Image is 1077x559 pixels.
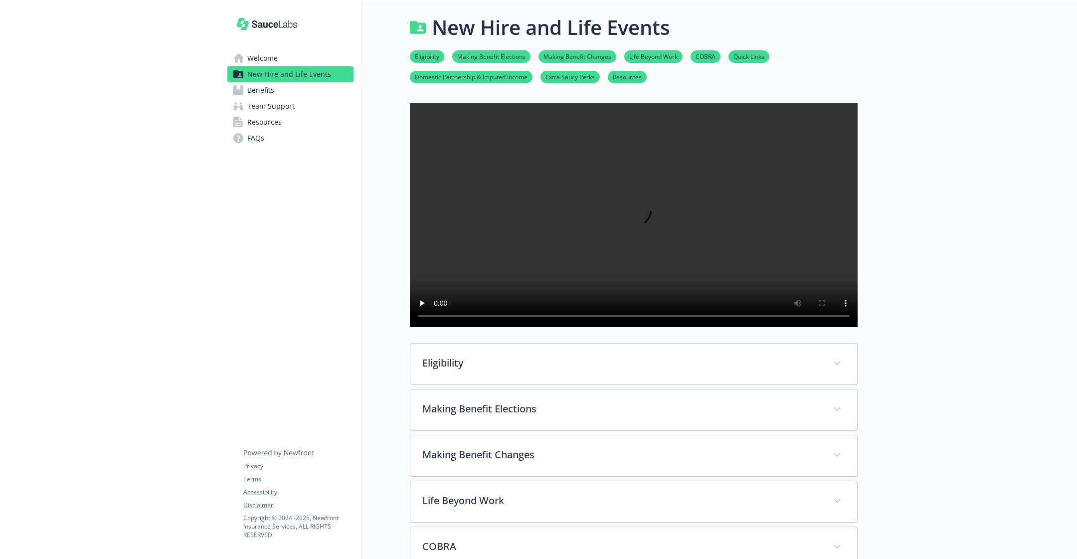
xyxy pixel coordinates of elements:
p: Life Beyond Work [422,493,821,508]
span: FAQs [247,130,264,146]
a: Making Benefit Changes [538,51,616,61]
div: Making Benefit Changes [410,435,857,476]
a: Benefits [227,82,354,98]
a: Disclaimer [243,501,353,510]
a: Welcome [227,50,354,66]
div: Life Beyond Work [410,481,857,522]
a: New Hire and Life Events [227,66,354,82]
p: Eligibility [422,356,821,371]
a: Privacy [243,462,353,471]
a: Team Support [227,98,354,114]
span: Benefits [247,82,274,98]
div: Making Benefit Elections [410,389,857,430]
a: Terms [243,475,353,484]
a: Life Beyond Work [624,51,683,61]
span: Resources [247,114,282,130]
p: Making Benefit Changes [422,447,821,462]
a: Extra Saucy Perks [540,72,600,81]
a: COBRA [691,51,720,61]
a: FAQs [227,130,354,146]
span: Welcome [247,50,278,66]
a: Eligibility [410,51,444,61]
a: Making Benefit Elections [452,51,531,61]
a: Domestic Partnership & Imputed Income [410,72,533,81]
p: Making Benefit Elections [422,401,821,416]
a: Accessibility [243,488,353,497]
span: Team Support [247,98,295,114]
h1: New Hire and Life Events [432,12,670,42]
div: Eligibility [410,344,857,384]
a: Resources [608,72,647,81]
a: Resources [227,114,354,130]
p: COBRA [422,539,821,554]
a: Quick Links [728,51,769,61]
span: New Hire and Life Events [247,66,331,82]
p: Copyright © 2024 - 2025 , Newfront Insurance Services, ALL RIGHTS RESERVED [243,514,353,539]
